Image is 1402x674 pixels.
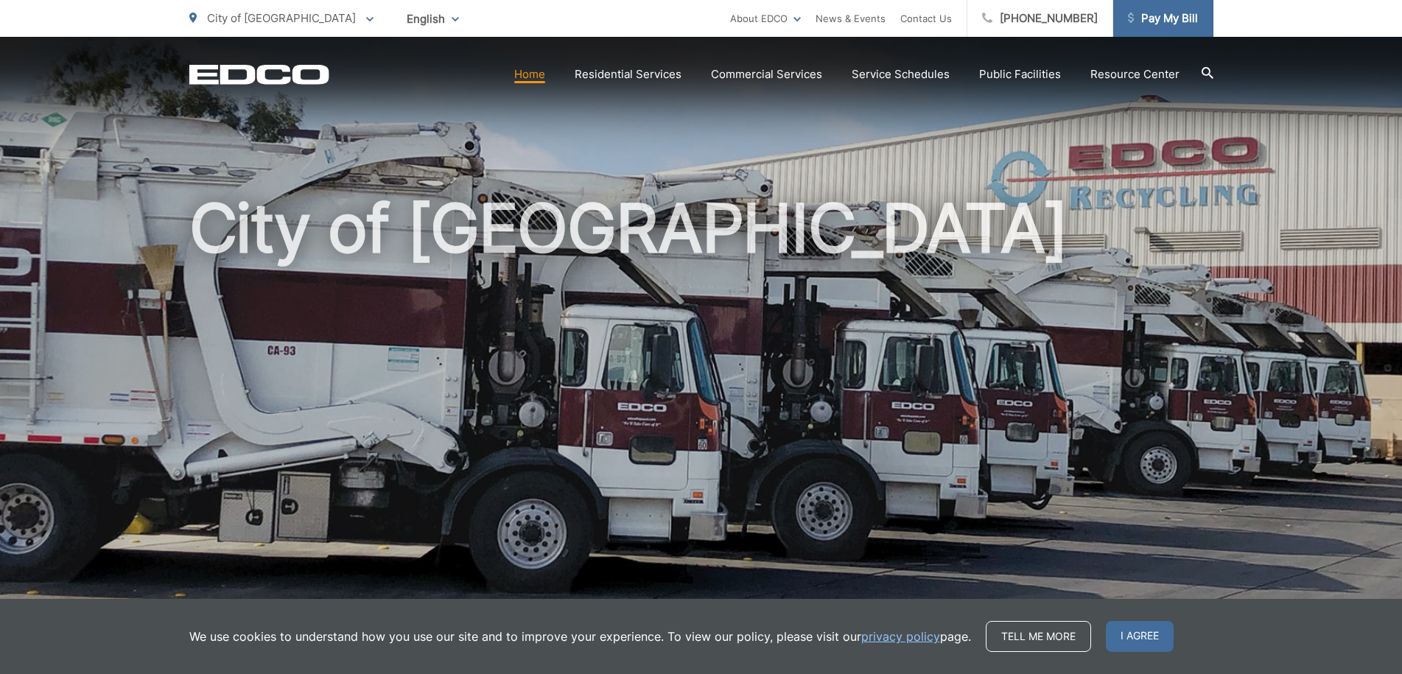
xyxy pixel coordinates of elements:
a: Tell me more [986,621,1091,652]
span: I agree [1106,621,1174,652]
a: privacy policy [861,628,940,645]
a: Public Facilities [979,66,1061,83]
a: About EDCO [730,10,801,27]
a: Service Schedules [852,66,950,83]
a: Resource Center [1090,66,1180,83]
p: We use cookies to understand how you use our site and to improve your experience. To view our pol... [189,628,971,645]
a: News & Events [816,10,886,27]
a: Residential Services [575,66,681,83]
a: Contact Us [900,10,952,27]
span: English [396,6,470,32]
span: Pay My Bill [1128,10,1198,27]
span: City of [GEOGRAPHIC_DATA] [207,11,356,25]
a: Home [514,66,545,83]
a: Commercial Services [711,66,822,83]
a: EDCD logo. Return to the homepage. [189,64,329,85]
h1: City of [GEOGRAPHIC_DATA] [189,192,1213,658]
